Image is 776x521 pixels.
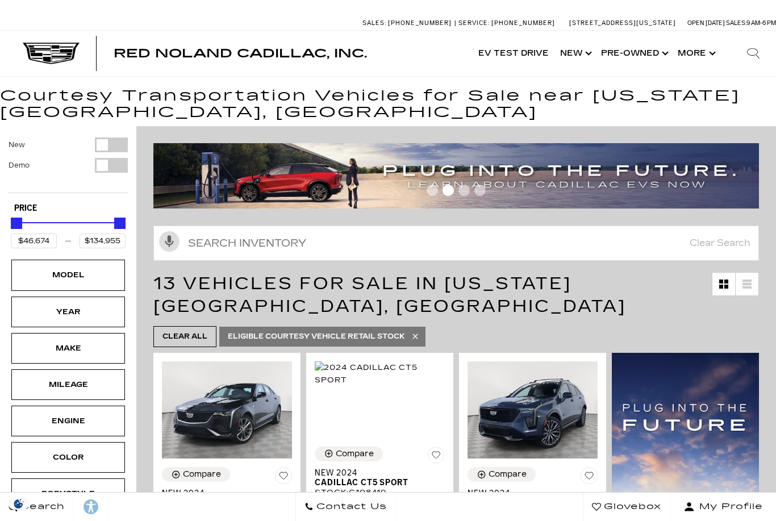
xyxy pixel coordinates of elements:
span: Go to slide 1 [427,185,438,196]
span: New 2024 [162,489,283,498]
button: Save Vehicle [581,467,598,489]
a: Pre-Owned [595,31,672,76]
span: Glovebox [601,499,661,515]
button: Save Vehicle [275,467,292,489]
img: 2024 Cadillac CT5 Sport [315,361,445,386]
div: Bodystyle [40,487,97,500]
a: New 2024Cadillac XT4 Sport [468,489,598,508]
button: Compare Vehicle [162,467,230,482]
div: Price [11,214,126,248]
input: Maximum [80,234,126,248]
div: Filter by Vehicle Type [9,137,128,193]
a: EV Test Drive [473,31,554,76]
div: Compare [489,469,527,480]
button: Compare Vehicle [315,447,383,461]
button: Compare Vehicle [468,467,536,482]
span: Clear All [162,330,207,344]
div: Stock : C108419 [315,487,445,498]
span: Contact Us [314,499,387,515]
div: MileageMileage [11,369,125,400]
a: New 2024Cadillac CT5 Sport [315,468,445,487]
span: New 2024 [468,489,589,498]
div: MakeMake [11,333,125,364]
div: Color [40,451,97,464]
a: New 2024Cadillac CT4 Sport [162,489,292,508]
span: Go to slide 4 [474,185,486,196]
a: Glovebox [583,493,670,521]
button: Open user profile menu [670,493,776,521]
div: Year [40,306,97,318]
span: Eligible Courtesy Vehicle Retail Stock [228,330,405,344]
a: [STREET_ADDRESS][US_STATE] [569,19,676,27]
span: Cadillac CT5 Sport [315,478,436,487]
img: 2024 Cadillac XT4 Sport [468,361,598,459]
span: [PHONE_NUMBER] [388,19,452,27]
div: Minimum Price [11,218,22,229]
span: Go to slide 2 [443,185,454,196]
div: Compare [183,469,221,480]
label: New [9,139,25,151]
a: Service: [PHONE_NUMBER] [454,20,558,26]
div: EngineEngine [11,406,125,436]
h5: Price [14,203,122,214]
img: Opt-Out Icon [6,498,32,510]
span: Sales: [362,19,386,27]
section: Click to Open Cookie Consent Modal [6,498,32,510]
a: New [554,31,595,76]
img: 2024 Cadillac CT4 Sport [162,361,292,459]
span: Sales: [726,19,746,27]
label: Demo [9,160,30,171]
input: Minimum [11,234,57,248]
div: Engine [40,415,97,427]
span: Open [DATE] [687,19,725,27]
span: [PHONE_NUMBER] [491,19,555,27]
img: ev-blog-post-banners4 [153,143,759,208]
div: Mileage [40,378,97,391]
div: Make [40,342,97,355]
div: ColorColor [11,442,125,473]
div: YearYear [11,297,125,327]
a: Sales: [PHONE_NUMBER] [362,20,454,26]
span: Search [18,499,65,515]
a: Red Noland Cadillac, Inc. [114,48,367,59]
div: ModelModel [11,260,125,290]
button: Save Vehicle [428,447,445,468]
span: 13 Vehicles for Sale in [US_STATE][GEOGRAPHIC_DATA], [GEOGRAPHIC_DATA] [153,273,626,316]
span: New 2024 [315,468,436,478]
div: BodystyleBodystyle [11,478,125,509]
div: Model [40,269,97,281]
svg: Click to toggle on voice search [159,231,180,252]
input: Search Inventory [153,226,759,261]
span: 9 AM-6 PM [746,19,776,27]
img: Cadillac Dark Logo with Cadillac White Text [23,43,80,64]
div: Maximum Price [114,218,126,229]
span: Go to slide 3 [458,185,470,196]
a: Contact Us [295,493,396,521]
span: My Profile [695,499,763,515]
span: Red Noland Cadillac, Inc. [114,47,367,60]
span: Service: [458,19,490,27]
button: More [672,31,719,76]
div: Compare [336,449,374,459]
